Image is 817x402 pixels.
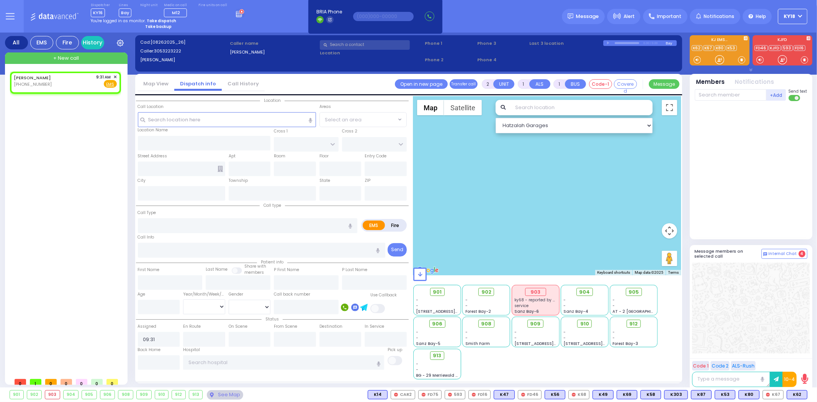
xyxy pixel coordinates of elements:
div: Bay [666,40,677,46]
label: Caller: [140,48,228,54]
span: ✕ [113,74,117,80]
span: 9:31 AM [97,74,111,80]
span: Forest Bay-2 [465,309,491,314]
span: - [563,335,566,341]
input: (000)000-00000 [353,12,414,21]
span: - [465,297,468,303]
span: + New call [53,54,79,62]
div: K53 [715,390,735,399]
label: Back Home [138,347,161,353]
div: FD16 [468,390,491,399]
span: Other building occupants [218,166,223,172]
button: Toggle fullscreen view [662,100,677,115]
label: KJFD [753,38,812,43]
span: BG - 29 Merriewold S. [416,373,459,378]
span: - [613,335,615,341]
span: - [563,303,566,309]
span: [STREET_ADDRESS][PERSON_NAME] [416,309,489,314]
label: [PERSON_NAME] [230,49,317,56]
button: ALS [529,79,550,89]
span: service [514,303,529,309]
label: Destination [319,324,342,330]
label: Cad: [140,39,228,46]
button: Message [649,79,679,89]
span: - [416,329,419,335]
div: K80 [738,390,760,399]
span: KY18 [784,13,796,20]
label: Location [320,50,422,56]
a: K67 [703,45,714,51]
div: K56 [545,390,565,399]
span: Sanz Bay-4 [563,309,588,314]
div: K68 [568,390,589,399]
div: 906 [100,391,115,399]
label: On Scene [229,324,247,330]
div: BLS [593,390,614,399]
div: 903 [525,288,546,296]
h5: Message members on selected call [695,249,761,259]
span: Bay [119,8,131,17]
div: BLS [715,390,735,399]
span: Smith Farm [465,341,490,346]
span: members [244,270,264,275]
label: Hospital [183,347,200,353]
span: 0 [15,379,26,385]
label: Cross 1 [274,128,288,134]
label: Last Name [206,266,228,273]
img: comment-alt.png [763,252,767,256]
span: - [514,329,517,335]
label: EMS [363,221,385,230]
div: BLS [368,390,388,399]
span: Phone 1 [425,40,475,47]
span: - [465,335,468,341]
img: Google [415,265,440,275]
label: Street Address [138,153,167,159]
span: 908 [481,320,491,328]
span: 904 [579,288,590,296]
label: Gender [229,291,243,297]
label: Location Name [138,127,168,133]
span: M12 [172,10,180,16]
label: KJ EMS... [690,38,750,43]
a: K62 [692,45,702,51]
span: ky68 - reported by KY42 [514,297,562,303]
label: From Scene [274,324,297,330]
span: 0 [106,379,118,385]
label: Room [274,153,285,159]
button: Code 2 [711,361,730,371]
div: 908 [118,391,133,399]
a: 593 [782,45,793,51]
div: All [5,36,28,49]
div: BLS [545,390,565,399]
strong: Take dispatch [147,18,176,24]
span: - [465,303,468,309]
div: 902 [27,391,42,399]
span: - [416,297,419,303]
div: BLS [787,390,807,399]
button: Members [696,78,725,87]
div: 909 [137,391,151,399]
span: 0 [91,379,103,385]
input: Search location [510,100,652,115]
img: red-radio-icon.svg [572,393,576,397]
span: 901 [433,288,442,296]
span: - [514,335,517,341]
label: Dispatcher [91,3,110,8]
label: Call Location [138,104,164,110]
label: Caller name [230,40,317,47]
span: Select an area [325,116,362,124]
label: Call back number [274,291,310,297]
label: Night unit [140,3,157,8]
button: Drag Pegman onto the map to open Street View [662,251,677,266]
label: Age [138,291,146,297]
label: Use Callback [370,292,397,298]
span: 913 [433,352,442,360]
span: Call type [260,203,285,208]
span: 906 [432,320,442,328]
button: +Add [766,89,786,101]
label: Lines [119,3,131,8]
span: 912 [630,320,638,328]
a: Open this area in Google Maps (opens a new window) [415,265,440,275]
label: [PERSON_NAME] [140,57,228,63]
span: [STREET_ADDRESS][PERSON_NAME] [514,341,587,346]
